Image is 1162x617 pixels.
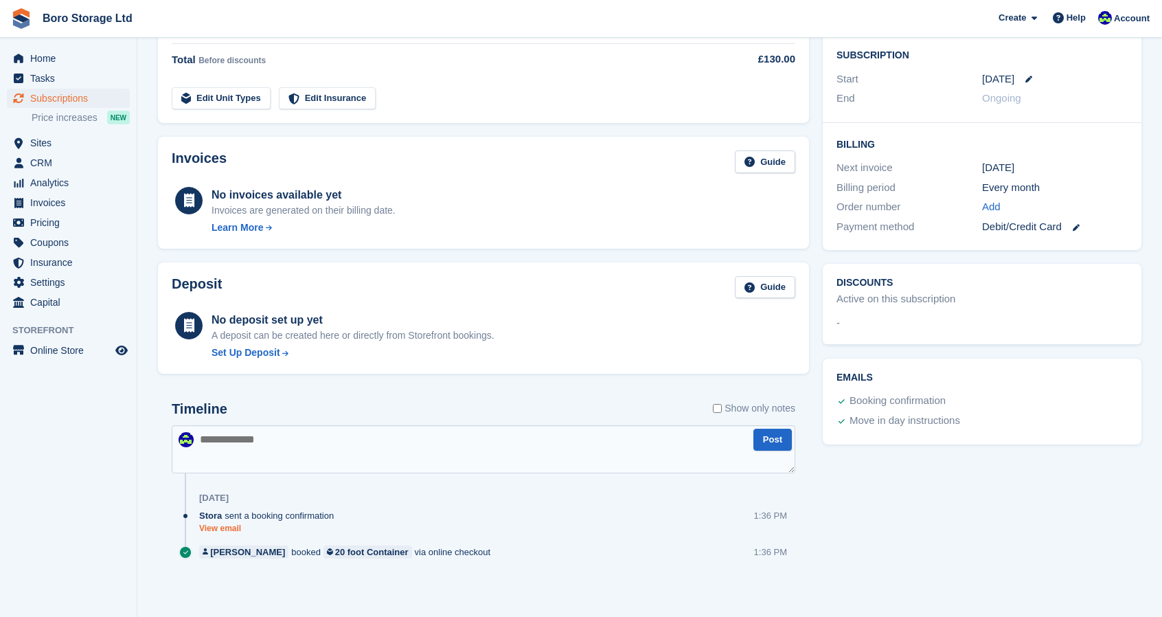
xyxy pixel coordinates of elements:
[32,111,98,124] span: Price increases
[30,173,113,192] span: Analytics
[7,133,130,153] a: menu
[30,133,113,153] span: Sites
[199,523,341,535] a: View email
[836,219,982,235] div: Payment method
[199,493,229,504] div: [DATE]
[699,52,795,67] div: £130.00
[210,546,285,559] div: [PERSON_NAME]
[713,401,795,416] label: Show only notes
[30,193,113,212] span: Invoices
[7,49,130,68] a: menu
[836,315,840,331] span: -
[982,199,1001,215] a: Add
[982,180,1128,196] div: Every month
[7,153,130,172] a: menu
[7,173,130,192] a: menu
[212,187,396,203] div: No invoices available yet
[30,341,113,360] span: Online Store
[199,509,341,522] div: sent a booking confirmation
[212,203,396,218] div: Invoices are generated on their billing date.
[754,546,787,559] div: 1:36 PM
[735,276,795,299] a: Guide
[850,393,946,410] div: Booking confirmation
[7,273,130,292] a: menu
[37,7,138,30] a: Boro Storage Ltd
[1067,11,1086,25] span: Help
[982,160,1128,176] div: [DATE]
[735,150,795,173] a: Guide
[107,111,130,124] div: NEW
[836,160,982,176] div: Next invoice
[212,221,263,235] div: Learn More
[982,92,1021,104] span: Ongoing
[982,71,1014,87] time: 2025-09-28 00:00:00 UTC
[30,253,113,272] span: Insurance
[172,87,271,110] a: Edit Unit Types
[999,11,1026,25] span: Create
[30,293,113,312] span: Capital
[12,324,137,337] span: Storefront
[30,233,113,252] span: Coupons
[7,341,130,360] a: menu
[850,413,960,429] div: Move in day instructions
[199,509,222,522] span: Stora
[753,429,792,451] button: Post
[212,346,280,360] div: Set Up Deposit
[30,89,113,108] span: Subscriptions
[172,401,227,417] h2: Timeline
[836,372,1128,383] h2: Emails
[172,150,227,173] h2: Invoices
[836,137,1128,150] h2: Billing
[212,328,494,343] p: A deposit can be created here or directly from Storefront bookings.
[279,87,376,110] a: Edit Insurance
[836,91,982,106] div: End
[212,346,494,360] a: Set Up Deposit
[7,193,130,212] a: menu
[199,546,497,559] div: booked via online checkout
[30,273,113,292] span: Settings
[754,509,787,522] div: 1:36 PM
[179,432,194,447] img: Tobie Hillier
[7,293,130,312] a: menu
[30,213,113,232] span: Pricing
[7,213,130,232] a: menu
[323,546,412,559] a: 20 foot Container
[7,69,130,88] a: menu
[11,8,32,29] img: stora-icon-8386f47178a22dfd0bd8f6a31ec36ba5ce8667c1dd55bd0f319d3a0aa187defe.svg
[212,221,396,235] a: Learn More
[836,71,982,87] div: Start
[172,276,222,299] h2: Deposit
[836,47,1128,61] h2: Subscription
[836,199,982,215] div: Order number
[836,291,955,307] div: Active on this subscription
[212,312,494,328] div: No deposit set up yet
[335,546,409,559] div: 20 foot Container
[198,56,266,65] span: Before discounts
[199,546,288,559] a: [PERSON_NAME]
[113,342,130,359] a: Preview store
[7,89,130,108] a: menu
[982,219,1128,235] div: Debit/Credit Card
[7,233,130,252] a: menu
[30,69,113,88] span: Tasks
[7,253,130,272] a: menu
[30,49,113,68] span: Home
[1114,12,1150,25] span: Account
[1098,11,1112,25] img: Tobie Hillier
[32,110,130,125] a: Price increases NEW
[836,278,1128,289] h2: Discounts
[172,54,196,65] span: Total
[836,180,982,196] div: Billing period
[713,401,722,416] input: Show only notes
[30,153,113,172] span: CRM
